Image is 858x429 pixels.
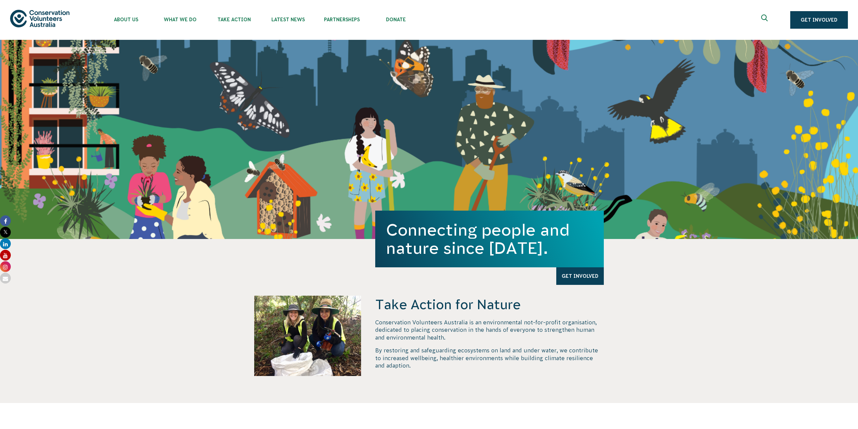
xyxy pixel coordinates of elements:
h1: Connecting people and nature since [DATE]. [386,221,593,257]
span: Donate [369,17,423,22]
span: About Us [99,17,153,22]
p: Conservation Volunteers Australia is an environmental not-for-profit organisation, dedicated to p... [375,319,604,341]
a: Get Involved [790,11,848,29]
img: logo.svg [10,10,69,27]
span: Take Action [207,17,261,22]
a: Get Involved [556,267,604,285]
span: Expand search box [761,15,770,25]
span: What We Do [153,17,207,22]
span: Partnerships [315,17,369,22]
p: By restoring and safeguarding ecosystems on land and under water, we contribute to increased well... [375,347,604,369]
h4: Take Action for Nature [375,296,604,313]
button: Expand search box Close search box [757,12,773,28]
span: Latest News [261,17,315,22]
